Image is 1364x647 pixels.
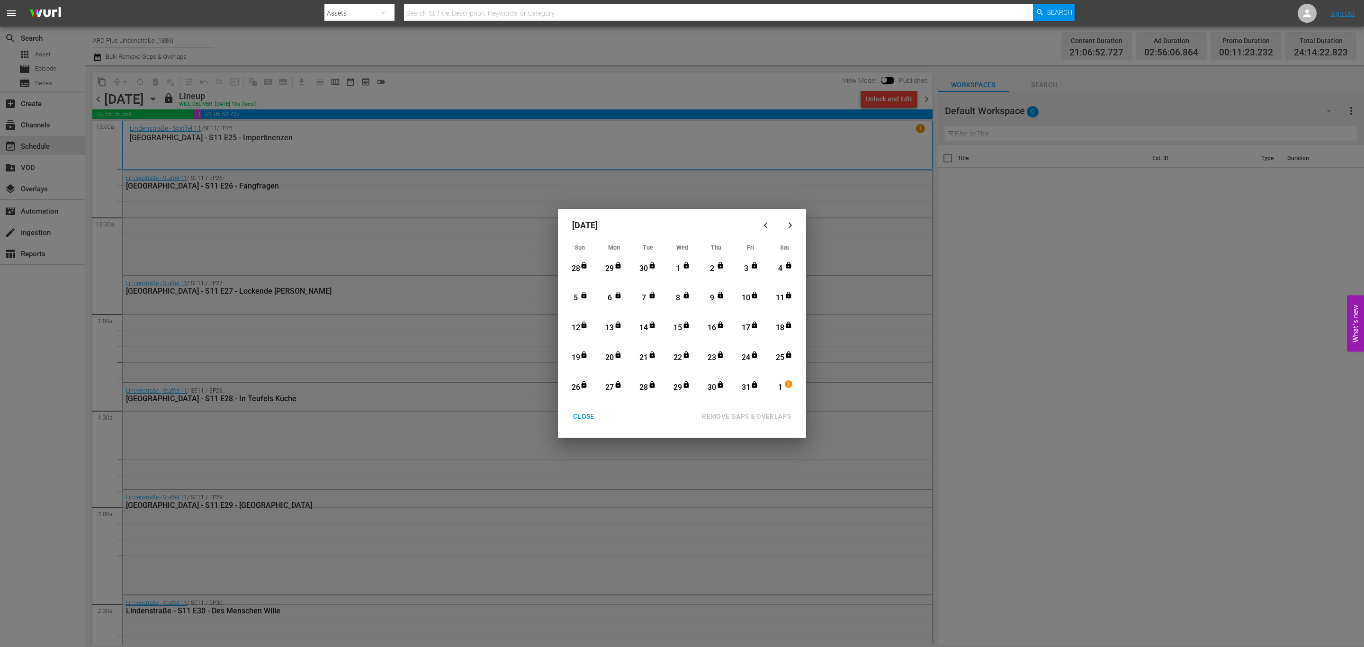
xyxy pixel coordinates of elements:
[740,263,752,274] div: 3
[706,382,718,393] div: 30
[740,382,752,393] div: 31
[780,244,789,251] span: Sat
[563,214,756,236] div: [DATE]
[672,263,684,274] div: 1
[747,244,754,251] span: Fri
[570,323,582,333] div: 12
[563,241,801,403] div: Month View
[604,352,616,363] div: 20
[1347,296,1364,352] button: Open Feedback Widget
[774,382,786,393] div: 1
[672,382,684,393] div: 29
[638,382,650,393] div: 28
[638,293,650,304] div: 7
[676,244,688,251] span: Wed
[672,352,684,363] div: 22
[604,323,616,333] div: 13
[565,411,602,422] div: CLOSE
[1330,9,1355,17] a: Sign Out
[672,293,684,304] div: 8
[604,263,616,274] div: 29
[740,352,752,363] div: 24
[638,352,650,363] div: 21
[774,352,786,363] div: 25
[785,381,792,388] span: 1
[570,382,582,393] div: 26
[570,352,582,363] div: 19
[706,323,718,333] div: 16
[740,293,752,304] div: 10
[6,8,17,19] span: menu
[672,323,684,333] div: 15
[774,263,786,274] div: 4
[604,382,616,393] div: 27
[570,263,582,274] div: 28
[604,293,616,304] div: 6
[706,293,718,304] div: 9
[638,323,650,333] div: 14
[740,323,752,333] div: 17
[23,2,68,25] img: ans4CAIJ8jUAAAAAAAAAAAAAAAAAAAAAAAAgQb4GAAAAAAAAAAAAAAAAAAAAAAAAJMjXAAAAAAAAAAAAAAAAAAAAAAAAgAT5G...
[562,408,606,425] button: CLOSE
[774,323,786,333] div: 18
[574,244,585,251] span: Sun
[706,263,718,274] div: 2
[711,244,721,251] span: Thu
[608,244,620,251] span: Mon
[706,352,718,363] div: 23
[570,293,582,304] div: 5
[774,293,786,304] div: 11
[643,244,653,251] span: Tue
[638,263,650,274] div: 30
[1047,4,1072,21] span: Search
